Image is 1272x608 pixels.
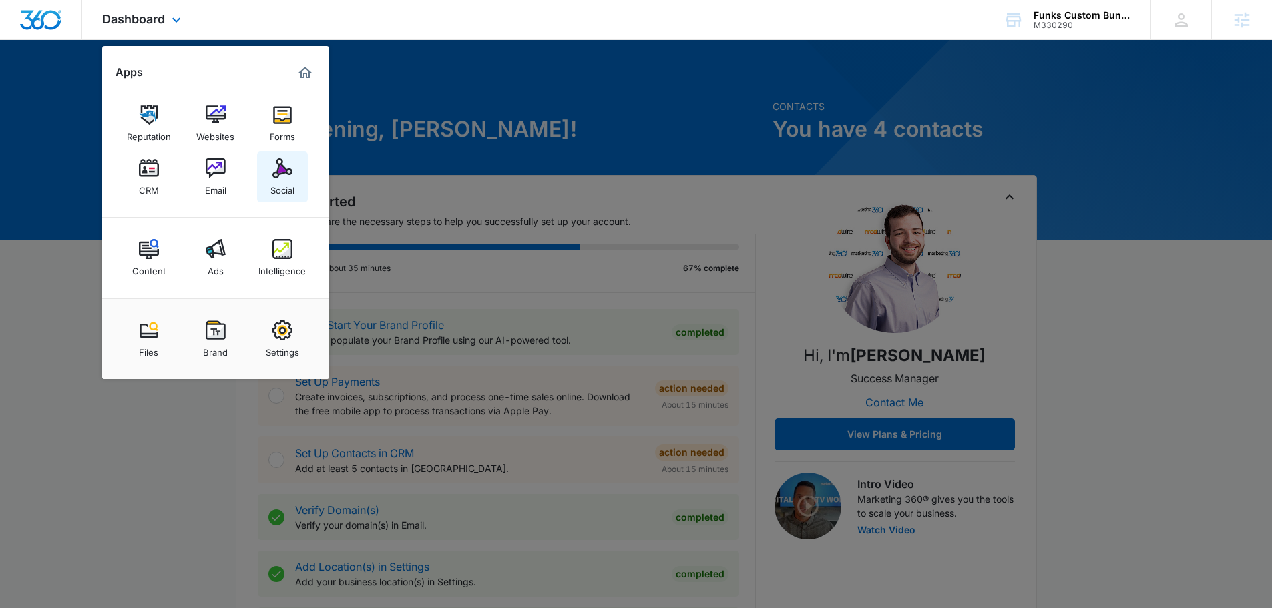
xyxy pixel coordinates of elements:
a: Content [124,232,174,283]
a: Marketing 360® Dashboard [294,62,316,83]
div: Intelligence [258,259,306,276]
a: Files [124,314,174,364]
div: Forms [270,125,295,142]
a: Social [257,151,308,202]
a: Intelligence [257,232,308,283]
a: Brand [190,314,241,364]
a: Forms [257,98,308,149]
a: Reputation [124,98,174,149]
h2: Apps [116,66,143,79]
div: account name [1034,10,1131,21]
div: Ads [208,259,224,276]
div: Social [270,178,294,196]
div: Reputation [127,125,171,142]
div: Websites [196,125,234,142]
div: Content [132,259,166,276]
div: Settings [266,340,299,358]
a: Settings [257,314,308,364]
a: Email [190,151,241,202]
span: Dashboard [102,12,165,26]
a: Ads [190,232,241,283]
div: Brand [203,340,228,358]
div: account id [1034,21,1131,30]
div: Email [205,178,226,196]
a: Websites [190,98,241,149]
a: CRM [124,151,174,202]
div: CRM [139,178,159,196]
div: Files [139,340,158,358]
